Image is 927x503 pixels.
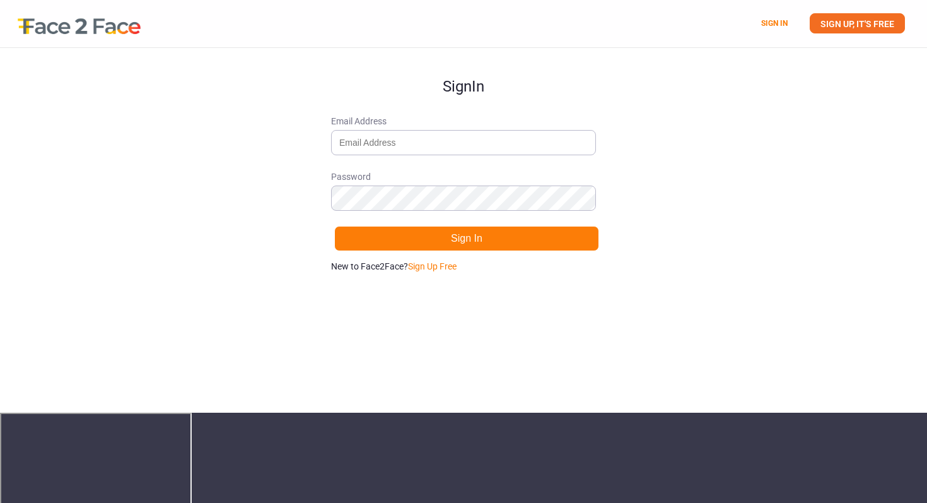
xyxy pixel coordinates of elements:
p: New to Face2Face? [331,260,596,273]
input: Password [331,186,596,211]
a: SIGN UP, IT'S FREE [810,13,905,33]
input: Email Address [331,130,596,155]
a: SIGN IN [761,19,788,28]
button: Sign In [334,226,599,251]
span: Password [331,170,596,183]
a: Sign Up Free [408,261,457,271]
span: Email Address [331,115,596,127]
h1: Sign In [331,48,596,95]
